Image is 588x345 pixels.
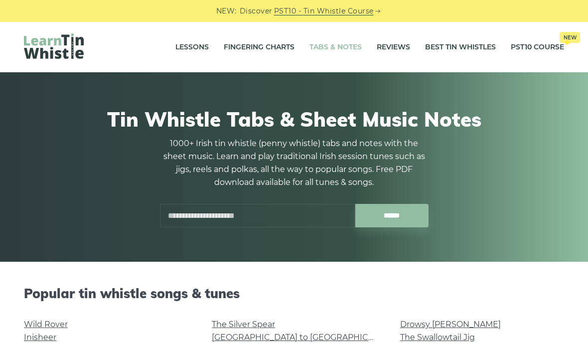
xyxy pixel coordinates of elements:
[24,33,84,59] img: LearnTinWhistle.com
[400,333,475,342] a: The Swallowtail Jig
[212,333,396,342] a: [GEOGRAPHIC_DATA] to [GEOGRAPHIC_DATA]
[24,320,68,329] a: Wild Rover
[24,286,564,301] h2: Popular tin whistle songs & tunes
[212,320,275,329] a: The Silver Spear
[175,35,209,60] a: Lessons
[309,35,362,60] a: Tabs & Notes
[29,107,559,131] h1: Tin Whistle Tabs & Sheet Music Notes
[159,137,429,189] p: 1000+ Irish tin whistle (penny whistle) tabs and notes with the sheet music. Learn and play tradi...
[425,35,496,60] a: Best Tin Whistles
[224,35,294,60] a: Fingering Charts
[377,35,410,60] a: Reviews
[24,333,56,342] a: Inisheer
[400,320,501,329] a: Drowsy [PERSON_NAME]
[560,32,580,43] span: New
[511,35,564,60] a: PST10 CourseNew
